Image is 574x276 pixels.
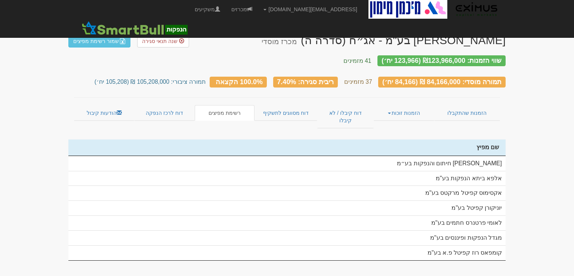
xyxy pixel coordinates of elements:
[378,77,506,88] div: תמורה מוסדי: 84,166,000 ₪ (84,166 יח׳)
[262,34,506,46] div: מיכמן מימון בע"מ - אג״ח (סדרה ה) - הנפקה לציבור
[254,105,317,121] a: דוח מסווגים לתשקיף
[120,38,126,44] img: excel-file-white.png
[273,77,338,88] div: ריבית סגירה: 7.40%
[68,185,506,200] td: אקסימוס קפיטל מרקטס בע"מ
[95,79,206,85] small: תמורה ציבורי: 105,208,000 ₪ (105,208 יח׳)
[137,35,189,47] a: שנה תנאי סגירה
[216,78,263,85] span: 100.0% הקצאה
[434,105,500,121] a: הזמנות שהתקבלו
[142,38,178,44] span: שנה תנאי סגירה
[68,245,506,260] td: קומפאס רוז קפיטל פ.א בע"מ
[68,156,506,171] td: [PERSON_NAME] חיתום והנפקות בע״מ
[68,139,506,156] th: שם מפיץ
[344,79,372,85] small: 37 מזמינים
[68,230,506,245] td: מגדל הנפקות ופיננסים בע"מ
[134,105,194,121] a: דוח לרכז הנפקה
[262,37,297,46] small: מכרז מוסדי
[74,105,134,121] a: הודעות קיבול
[377,55,506,66] div: שווי הזמנות: ₪123,966,000 (123,966 יח׳)
[374,105,434,121] a: הזמנות זוכות
[68,171,506,186] td: אלפא ביתא הנפקות בע"מ
[68,200,506,215] td: יוניקורן קפיטל בע"מ
[80,21,189,36] img: SmartBull Logo
[195,105,254,121] a: רשימת מפיצים
[343,58,371,64] small: 41 מזמינים
[68,35,130,47] a: שמור רשימת מפיצים
[317,105,374,128] a: דוח קיבלו / לא קיבלו
[68,215,506,230] td: לאומי פרטנרס חתמים בע"מ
